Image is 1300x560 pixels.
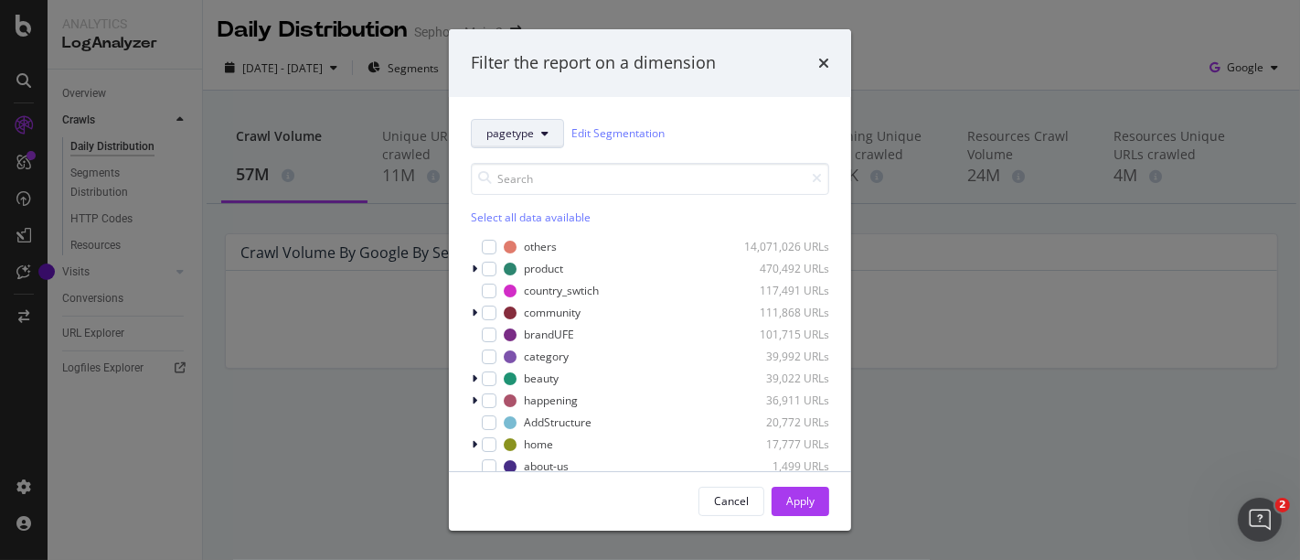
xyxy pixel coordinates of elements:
iframe: Intercom live chat [1238,498,1282,542]
div: modal [449,29,851,531]
div: Select all data available [471,210,829,225]
div: category [524,349,569,364]
div: others [524,239,557,254]
div: AddStructure [524,415,591,430]
div: product [524,261,563,276]
button: Cancel [698,487,764,516]
input: Search [471,163,829,195]
div: community [524,305,581,320]
div: Apply [786,493,815,509]
a: Edit Segmentation [571,124,665,143]
div: beauty [524,371,559,386]
div: 39,022 URLs [740,371,829,386]
div: about-us [524,458,569,474]
div: 117,491 URLs [740,283,829,298]
button: Apply [772,487,829,516]
div: home [524,436,553,452]
div: happening [524,393,578,408]
span: 2 [1275,498,1290,512]
div: 470,492 URLs [740,261,829,276]
div: 17,777 URLs [740,436,829,452]
div: 111,868 URLs [740,305,829,320]
div: 39,992 URLs [740,349,829,364]
div: times [818,51,829,75]
div: 101,715 URLs [740,327,829,342]
div: 14,071,026 URLs [740,239,829,254]
div: 1,499 URLs [740,458,829,474]
button: pagetype [471,119,564,148]
span: pagetype [486,125,534,141]
div: 36,911 URLs [740,393,829,408]
div: Cancel [714,493,749,509]
div: brandUFE [524,327,574,342]
div: country_swtich [524,283,599,298]
div: Filter the report on a dimension [471,51,716,75]
div: 20,772 URLs [740,415,829,430]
